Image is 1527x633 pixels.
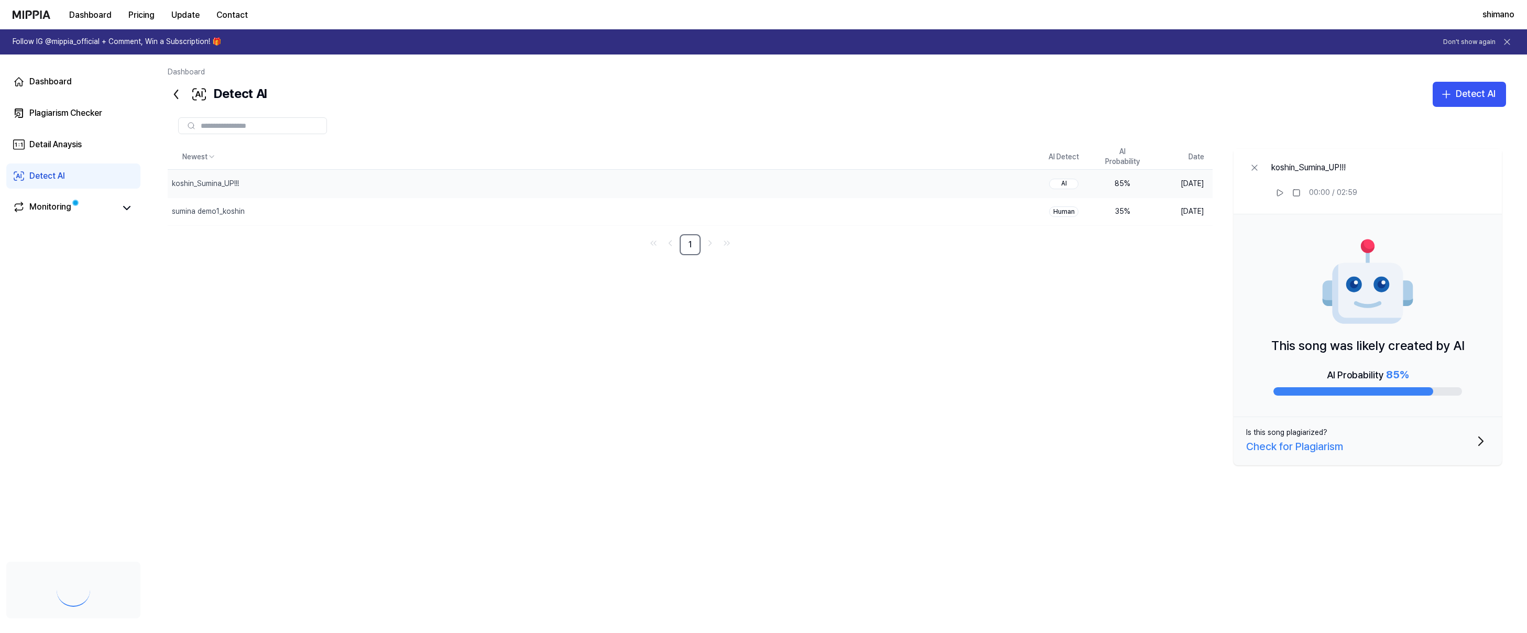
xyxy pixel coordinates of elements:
[1101,206,1143,217] div: 35 %
[1152,198,1213,225] td: [DATE]
[6,101,140,126] a: Plagiarism Checker
[1271,336,1465,356] p: This song was likely created by AI
[168,68,205,76] a: Dashboard
[6,132,140,157] a: Detail Anaysis
[163,1,208,29] a: Update
[13,37,221,47] h1: Follow IG @mippia_official + Comment, Win a Subscription! 🎁
[1049,206,1078,217] div: Human
[120,5,163,26] button: Pricing
[680,234,701,255] a: 1
[172,179,239,189] div: koshin_Sumina_UP!!!
[1093,145,1152,170] th: AI Probability
[719,236,734,250] a: Go to last page
[29,170,65,182] div: Detect AI
[13,201,115,215] a: Monitoring
[1443,38,1496,47] button: Don't show again
[29,107,102,119] div: Plagiarism Checker
[1101,179,1143,189] div: 85 %
[1433,82,1506,107] button: Detect AI
[61,5,120,26] button: Dashboard
[172,206,245,217] div: sumina demo1_koshin
[1152,145,1213,170] th: Date
[1321,235,1415,330] img: AI
[163,5,208,26] button: Update
[646,236,661,250] a: Go to first page
[1271,161,1357,174] div: koshin_Sumina_UP!!!
[6,69,140,94] a: Dashboard
[1049,179,1078,189] div: AI
[168,234,1213,255] nav: pagination
[1309,188,1357,198] div: 00:00 / 02:59
[6,163,140,189] a: Detect AI
[168,82,267,107] div: Detect AI
[1034,145,1093,170] th: AI Detect
[1327,366,1409,383] div: AI Probability
[1246,428,1327,438] div: Is this song plagiarized?
[703,236,717,250] a: Go to next page
[1386,368,1409,381] span: 85 %
[29,201,71,215] div: Monitoring
[1234,417,1502,465] button: Is this song plagiarized?Check for Plagiarism
[1152,170,1213,198] td: [DATE]
[29,138,82,151] div: Detail Anaysis
[663,236,678,250] a: Go to previous page
[13,10,50,19] img: logo
[1482,8,1514,21] button: shimano
[208,5,256,26] button: Contact
[29,75,72,88] div: Dashboard
[1456,86,1496,102] div: Detect AI
[1246,438,1343,455] div: Check for Plagiarism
